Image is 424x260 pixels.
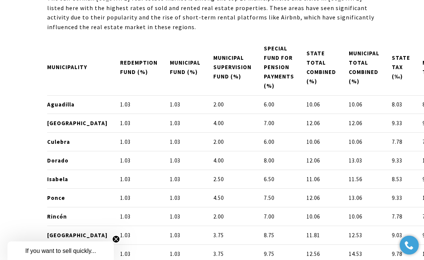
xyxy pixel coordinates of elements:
[342,40,385,95] th: MUNICIPAL TOTAL COMBINED (%)
[385,40,416,95] th: STATE TAX (‰)
[257,170,300,189] td: 6.50
[257,40,300,95] th: SPECIAL FUND FOR PENSION PAYMENTS (%)
[385,133,416,151] td: 7.78
[300,151,342,170] td: 12.06
[207,95,257,114] td: 2.00
[7,241,114,260] div: If you want to sell quickly... Close teaser
[164,207,207,226] td: 1.03
[257,151,300,170] td: 8.00
[207,151,257,170] td: 4.00
[114,151,164,170] td: 1.03
[47,157,68,164] strong: Dorado
[257,114,300,133] td: 7.00
[47,120,108,127] strong: [GEOGRAPHIC_DATA]
[164,133,207,151] td: 1.03
[300,133,342,151] td: 10.06
[342,95,385,114] td: 10.06
[114,133,164,151] td: 1.03
[164,40,207,95] th: MUNICIPAL FUND (%)
[164,226,207,245] td: 1.03
[342,189,385,207] td: 13.06
[385,170,416,189] td: 8.53
[207,170,257,189] td: 2.50
[385,151,416,170] td: 9.33
[114,207,164,226] td: 1.03
[47,213,67,220] strong: Rincón
[385,95,416,114] td: 8.03
[342,114,385,133] td: 12.06
[112,235,120,243] button: Close teaser
[300,40,342,95] th: STATE TOTAL COMBINED (%)
[47,232,108,239] strong: [GEOGRAPHIC_DATA]
[300,170,342,189] td: 11.06
[300,95,342,114] td: 10.06
[342,226,385,245] td: 12.53
[385,189,416,207] td: 9.33
[385,114,416,133] td: 9.33
[207,226,257,245] td: 3.75
[257,95,300,114] td: 6.00
[164,95,207,114] td: 1.03
[257,207,300,226] td: 7.00
[385,226,416,245] td: 9.03
[164,151,207,170] td: 1.03
[114,40,164,95] th: REDEMPTION FUND (%)
[300,207,342,226] td: 10.06
[114,114,164,133] td: 1.03
[257,133,300,151] td: 6.00
[114,189,164,207] td: 1.03
[164,189,207,207] td: 1.03
[164,170,207,189] td: 1.03
[114,95,164,114] td: 1.03
[47,40,114,95] th: MUNICIPALITY
[342,133,385,151] td: 10.06
[342,207,385,226] td: 10.06
[114,226,164,245] td: 1.03
[257,226,300,245] td: 8.75
[164,114,207,133] td: 1.03
[300,189,342,207] td: 12.06
[300,114,342,133] td: 12.06
[385,207,416,226] td: 7.78
[207,189,257,207] td: 4.50
[47,194,65,201] strong: Ponce
[342,151,385,170] td: 13.03
[47,138,70,145] strong: Culebra
[25,248,96,254] span: If you want to sell quickly...
[300,226,342,245] td: 11.81
[257,189,300,207] td: 7.50
[207,40,257,95] th: MUNICIPAL SUPERVISION FUND (%)
[47,101,74,108] strong: Aguadilla
[207,114,257,133] td: 4.00
[342,170,385,189] td: 11.56
[207,133,257,151] td: 2.00
[47,176,68,183] strong: Isabela
[114,170,164,189] td: 1.03
[207,207,257,226] td: 2.00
